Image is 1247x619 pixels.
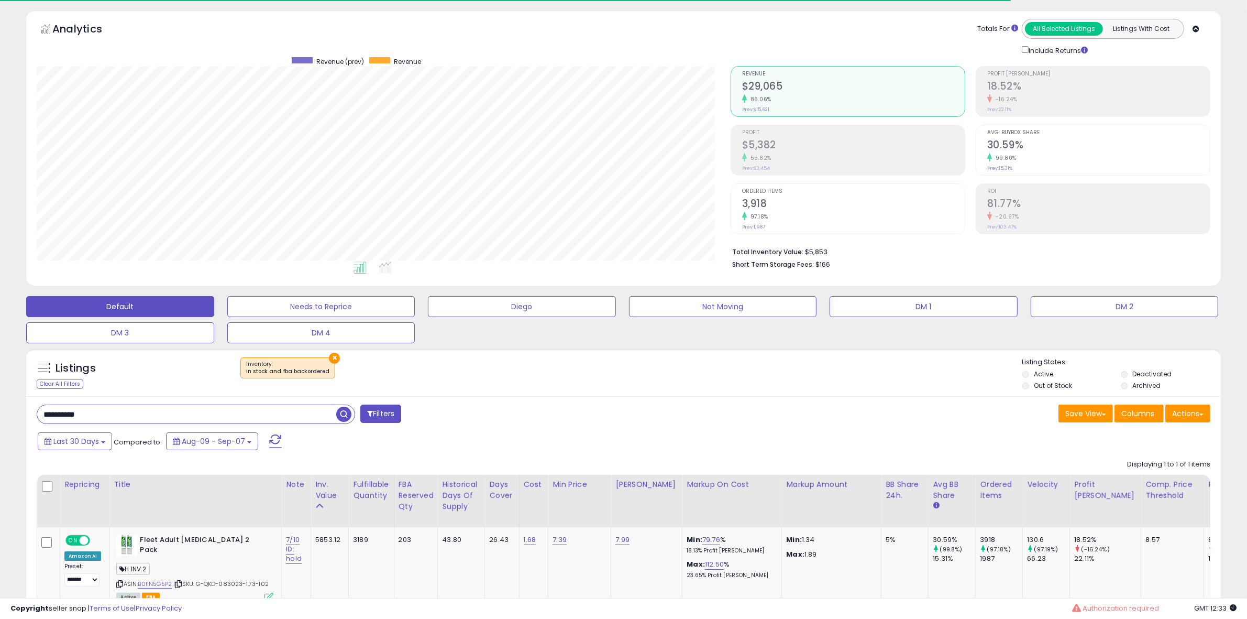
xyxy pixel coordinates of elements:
strong: Max: [786,549,804,559]
button: DM 4 [227,322,415,343]
div: Totals For [977,24,1018,34]
h2: 30.59% [987,139,1210,153]
button: Listings With Cost [1102,22,1180,36]
p: Listing States: [1022,357,1221,367]
div: Title [114,479,277,490]
button: Diego [428,296,616,317]
span: All listings currently available for purchase on Amazon [116,593,140,602]
span: Profit [742,130,965,136]
div: Ordered Items [980,479,1018,501]
div: 203 [399,535,430,545]
h5: Analytics [52,21,123,39]
small: Prev: 103.47% [987,224,1017,230]
a: 112.50 [705,559,724,570]
div: Comp. Price Threshold [1145,479,1199,501]
span: FBA [142,593,160,602]
small: 97.18% [747,213,768,221]
div: Historical Days Of Supply [442,479,480,512]
div: seller snap | | [10,604,182,614]
small: Prev: $3,454 [742,165,770,171]
button: Save View [1058,405,1113,422]
button: Filters [360,405,401,423]
a: B01IN5G5P2 [138,580,172,589]
div: [PERSON_NAME] [615,479,678,490]
span: Revenue [742,71,965,77]
small: (97.19%) [1034,545,1058,553]
strong: Copyright [10,603,49,613]
span: ON [67,536,80,545]
button: DM 2 [1031,296,1219,317]
div: Cost [524,479,544,490]
div: 18.52% [1074,535,1141,545]
button: Actions [1165,405,1210,422]
small: 55.82% [747,154,771,162]
span: Compared to: [114,437,162,447]
div: in stock and fba backordered [246,368,329,375]
div: Profit [PERSON_NAME] [1074,479,1136,501]
label: Active [1034,370,1053,378]
h5: Listings [56,361,96,376]
a: Privacy Policy [136,603,182,613]
button: × [329,353,340,364]
span: Authorization required [1083,603,1159,613]
div: 26.43 [489,535,511,545]
div: ROI [1208,479,1246,490]
span: Inventory : [246,360,329,376]
div: 3918 [980,535,1022,545]
span: Avg. Buybox Share [987,130,1210,136]
small: Prev: 22.11% [987,106,1011,113]
span: H.INV.2 [116,563,149,575]
p: 1.89 [786,550,873,559]
button: DM 1 [830,296,1018,317]
p: 18.13% Profit [PERSON_NAME] [687,547,774,555]
div: 30.59% [933,535,975,545]
button: Aug-09 - Sep-07 [166,432,258,450]
label: Out of Stock [1034,381,1072,390]
div: Amazon AI [64,551,101,561]
img: 41z7eEkd92L._SL40_.jpg [116,535,137,556]
li: $5,853 [732,245,1202,257]
small: Prev: $15,621 [742,106,769,113]
span: Ordered Items [742,189,965,194]
strong: Min: [786,535,802,545]
a: 1.68 [524,535,536,545]
small: (99.8%) [940,545,963,553]
a: 79.76 [702,535,720,545]
a: Terms of Use [90,603,134,613]
div: % [687,535,774,555]
span: | SKU: G-QKD-083023-1.73-102 [173,580,269,588]
div: Repricing [64,479,105,490]
div: Markup Amount [786,479,877,490]
div: FBA Reserved Qty [399,479,434,512]
b: Fleet Adult [MEDICAL_DATA] 2 Pack [140,535,267,557]
span: Revenue [394,57,421,66]
h2: $29,065 [742,80,965,94]
div: 43.80 [442,535,477,545]
small: Prev: 1,987 [742,224,765,230]
div: 5% [886,535,920,545]
p: 23.65% Profit [PERSON_NAME] [687,572,774,579]
div: Min Price [553,479,606,490]
div: 8.57 [1145,535,1196,545]
div: 15.31% [933,554,975,563]
div: Note [286,479,306,490]
label: Archived [1133,381,1161,390]
button: Columns [1114,405,1164,422]
span: 2025-10-8 12:33 GMT [1194,603,1237,613]
b: Max: [687,559,705,569]
button: Last 30 Days [38,432,112,450]
b: Min: [687,535,702,545]
label: Deactivated [1133,370,1172,378]
div: Include Returns [1014,44,1100,56]
small: 86.06% [747,95,771,103]
button: All Selected Listings [1025,22,1103,36]
small: Avg BB Share. [933,501,939,511]
div: 5853.12 [315,535,340,545]
span: Profit [PERSON_NAME] [987,71,1210,77]
span: $166 [815,259,830,269]
div: 22.11% [1074,554,1141,563]
div: Days Cover [489,479,514,501]
p: 1.34 [786,535,873,545]
div: BB Share 24h. [886,479,924,501]
div: 3189 [353,535,385,545]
